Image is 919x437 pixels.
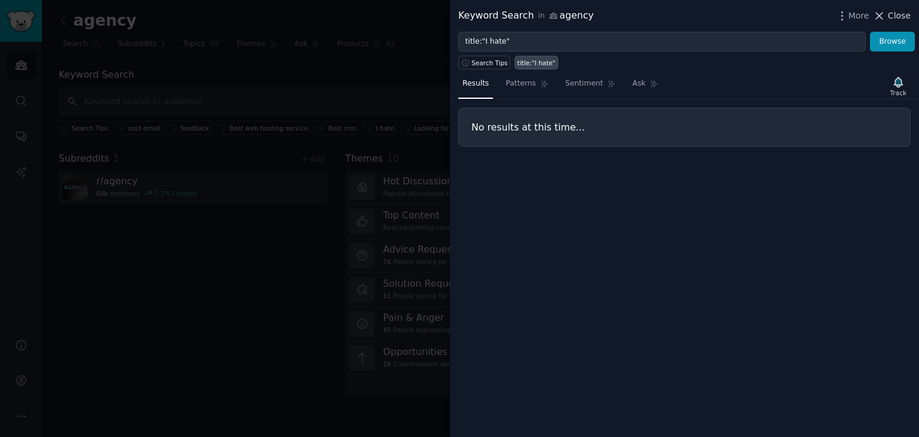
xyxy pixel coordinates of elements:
span: Sentiment [565,78,603,89]
input: Try a keyword related to your business [458,32,866,52]
a: Ask [628,74,662,99]
button: Search Tips [458,56,510,69]
a: Patterns [501,74,552,99]
a: Sentiment [561,74,620,99]
span: Results [462,78,489,89]
span: Close [888,10,911,22]
span: in [538,11,544,22]
button: Browse [870,32,915,52]
h3: No results at this time... [471,121,897,133]
div: Keyword Search agency [458,8,594,23]
button: Track [886,74,911,99]
span: Search Tips [471,59,508,67]
a: title:"I hate" [515,56,558,69]
button: Close [873,10,911,22]
span: Patterns [506,78,535,89]
span: More [848,10,869,22]
div: title:"I hate" [518,59,556,67]
div: Track [890,89,906,97]
span: Ask [632,78,646,89]
a: Results [458,74,493,99]
button: More [836,10,869,22]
